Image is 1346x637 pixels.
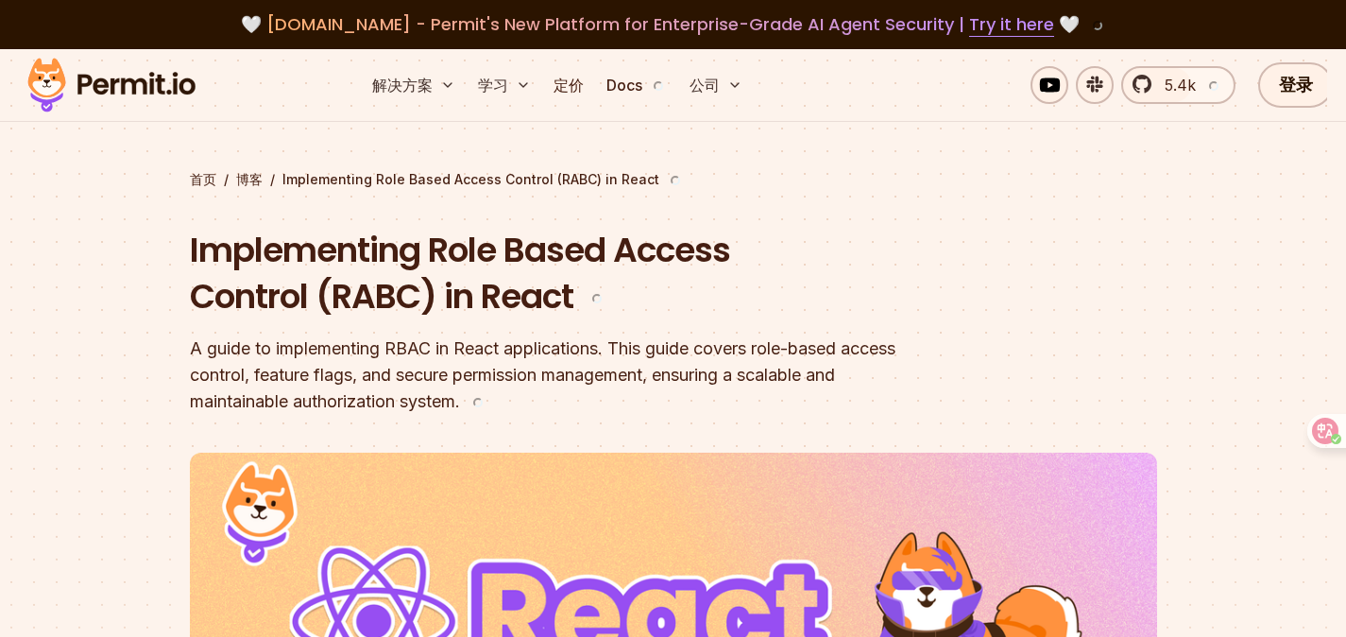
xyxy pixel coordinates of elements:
a: 首页 [190,170,216,189]
a: 登录 [1258,62,1333,108]
button: 解决方案 [365,66,463,104]
div: / / [190,170,1157,189]
font: 定价 [554,76,584,95]
img: Permit logo [19,53,204,117]
font: 博客 [236,171,263,187]
h1: Implementing Role Based Access Control (RABC) in React [190,227,915,320]
a: 5.4k [1121,66,1235,104]
span: 5.4k [1153,74,1222,96]
button: 学习 [470,66,538,104]
a: 定价 [546,66,591,104]
font: 学习 [478,76,508,95]
div: A guide to implementing RBAC in React applications. This guide covers role-based access control, ... [190,336,915,415]
div: 🤍 🤍 [45,11,1301,38]
a: Try it here [969,12,1054,37]
a: 博客 [236,170,263,189]
font: 登录 [1279,73,1312,96]
font: 解决方案 [372,76,433,95]
button: 公司 [682,66,750,104]
span: [DOMAIN_NAME] - Permit's New Platform for Enterprise-Grade AI Agent Security | [266,12,1054,36]
font: 公司 [690,76,720,95]
a: Docs [599,66,674,104]
font: 首页 [190,171,216,187]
